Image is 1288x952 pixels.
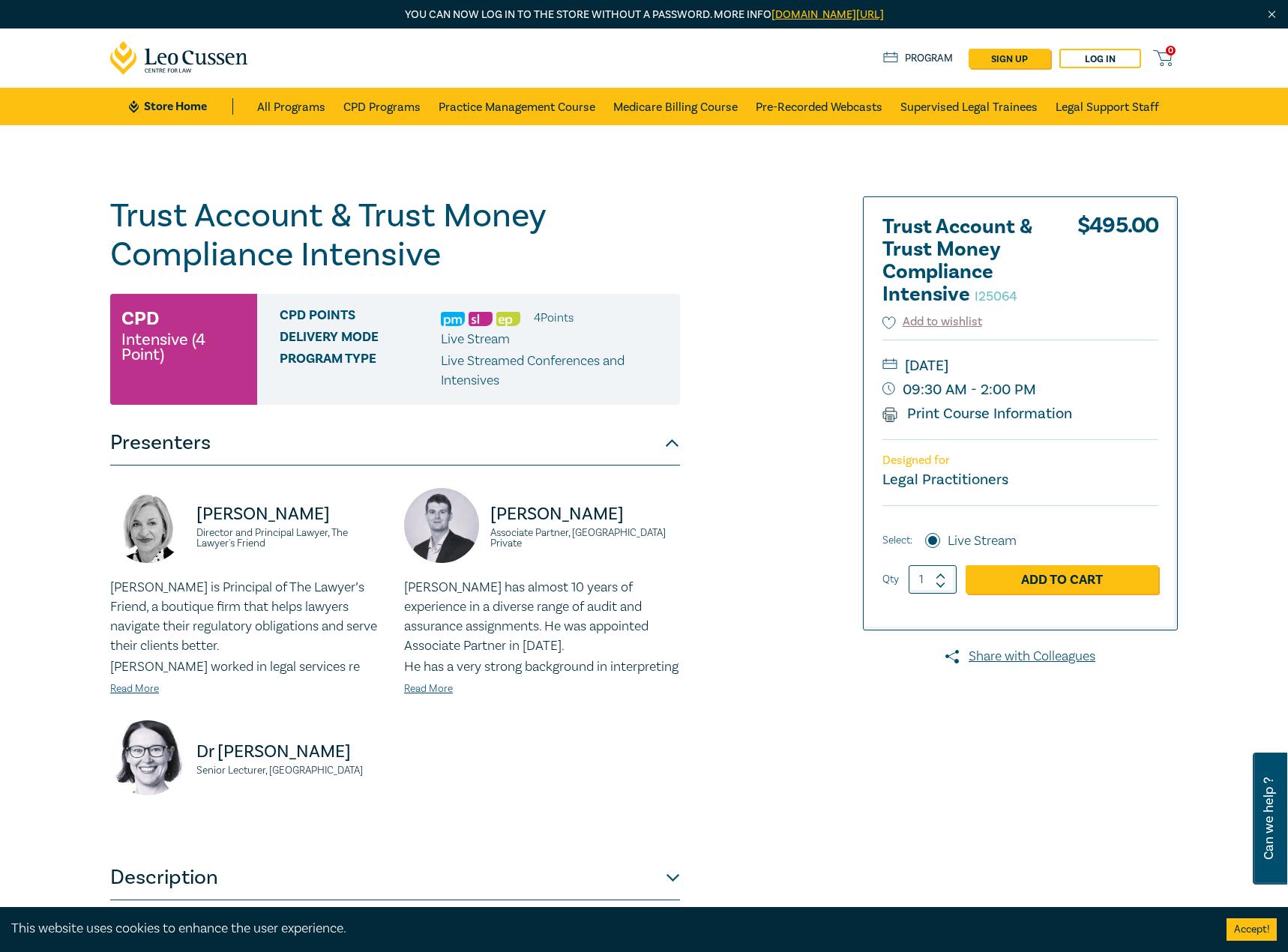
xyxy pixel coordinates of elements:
small: I25064 [975,288,1017,305]
p: Dr [PERSON_NAME] [196,740,386,764]
p: [PERSON_NAME] [490,502,680,526]
img: Practice Management & Business Skills [441,312,465,326]
button: Description [110,855,680,900]
a: Read More [110,682,159,696]
h2: Trust Account & Trust Money Compliance Intensive [882,216,1047,306]
p: [PERSON_NAME] has almost 10 years of experience in a diverse range of audit and assurance assignm... [404,578,680,656]
p: You can now log in to the store without a password. More info [110,7,1178,23]
a: Share with Colleagues [863,647,1178,666]
p: [PERSON_NAME] worked in legal services re [110,657,386,677]
p: [PERSON_NAME] [196,502,386,526]
div: This website uses cookies to enhance the user experience. [11,919,1204,939]
img: https://s3.ap-southeast-2.amazonaws.com/leo-cussen-store-production-content/Contacts/Alex%20Young... [404,488,479,563]
small: [DATE] [882,354,1158,378]
button: Sessions [110,900,680,945]
a: sign up [969,49,1050,68]
a: Add to Cart [966,565,1158,594]
input: 1 [909,565,957,594]
a: Log in [1059,49,1141,68]
a: Print Course Information [882,404,1072,424]
small: Legal Practitioners [882,470,1008,489]
button: Add to wishlist [882,313,982,331]
span: Live Stream [441,331,510,348]
p: He has a very strong background in interpreting [404,657,680,677]
span: Select: [882,532,912,549]
span: Program type [280,352,441,391]
small: Associate Partner, [GEOGRAPHIC_DATA] Private [490,528,680,549]
label: Qty [882,571,899,588]
div: $ 495.00 [1077,216,1158,313]
button: Accept cookies [1227,918,1277,941]
img: Close [1266,8,1278,21]
p: Designed for [882,454,1158,468]
span: Can we help ? [1262,762,1276,876]
small: 09:30 AM - 2:00 PM [882,378,1158,402]
a: Medicare Billing Course [613,88,738,125]
img: Substantive Law [469,312,493,326]
small: Director and Principal Lawyer, The Lawyer's Friend [196,528,386,549]
button: Presenters [110,421,680,466]
a: CPD Programs [343,88,421,125]
span: Delivery Mode [280,330,441,349]
a: Read More [404,682,453,696]
p: [PERSON_NAME] is Principal of The Lawyer’s Friend, a boutique firm that helps lawyers navigate th... [110,578,386,656]
span: CPD Points [280,308,441,328]
img: Ethics & Professional Responsibility [496,312,520,326]
a: Practice Management Course [439,88,595,125]
a: Supervised Legal Trainees [900,88,1038,125]
span: 0 [1166,46,1176,55]
h3: CPD [121,305,159,332]
p: Live Streamed Conferences and Intensives [441,352,669,391]
a: Program [883,50,953,67]
a: Pre-Recorded Webcasts [756,88,882,125]
label: Live Stream [948,531,1017,551]
a: All Programs [257,88,325,125]
a: Store Home [129,98,233,115]
small: Intensive (4 Point) [121,332,246,362]
a: Legal Support Staff [1056,88,1159,125]
h1: Trust Account & Trust Money Compliance Intensive [110,196,680,274]
a: [DOMAIN_NAME][URL] [771,7,884,22]
small: Senior Lecturer, [GEOGRAPHIC_DATA] [196,765,386,776]
img: https://s3.ap-southeast-2.amazonaws.com/leo-cussen-store-production-content/Contacts/Jennie%20Pak... [110,488,185,563]
img: https://s3.ap-southeast-2.amazonaws.com/leo-cussen-store-production-content/Contacts/Dr%20Katie%2... [110,720,185,795]
li: 4 Point s [534,308,574,328]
